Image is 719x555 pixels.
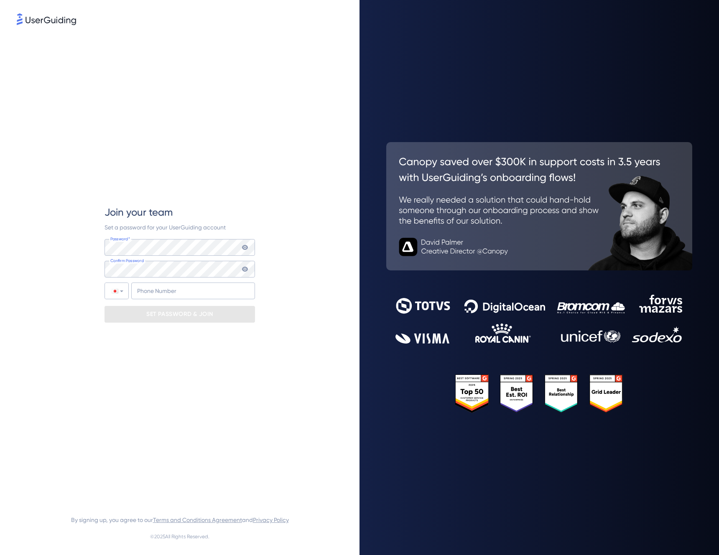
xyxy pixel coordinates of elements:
[105,224,226,231] span: Set a password for your UserGuiding account
[131,283,255,299] input: Phone Number
[253,517,289,523] a: Privacy Policy
[150,532,209,542] span: © 2025 All Rights Reserved.
[105,283,128,299] div: Japan: + 81
[71,515,289,525] span: By signing up, you agree to our and
[386,142,692,270] img: 26c0aa7c25a843aed4baddd2b5e0fa68.svg
[395,295,683,344] img: 9302ce2ac39453076f5bc0f2f2ca889b.svg
[455,374,624,413] img: 25303e33045975176eb484905ab012ff.svg
[105,206,173,219] span: Join your team
[153,517,242,523] a: Terms and Conditions Agreement
[146,308,213,321] p: SET PASSWORD & JOIN
[17,13,76,25] img: 8faab4ba6bc7696a72372aa768b0286c.svg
